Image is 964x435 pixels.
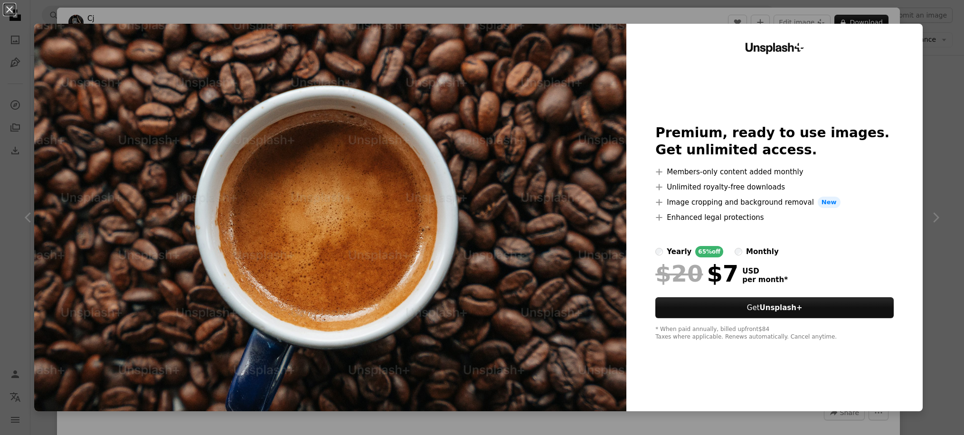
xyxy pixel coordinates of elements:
li: Image cropping and background removal [655,197,894,208]
strong: Unsplash+ [760,303,803,312]
span: per month * [742,275,788,284]
li: Enhanced legal protections [655,212,894,223]
span: $20 [655,261,703,286]
div: 65% off [695,246,723,257]
span: New [818,197,841,208]
input: monthly [735,248,742,255]
div: monthly [746,246,779,257]
span: USD [742,267,788,275]
li: Unlimited royalty-free downloads [655,181,894,193]
div: $7 [655,261,738,286]
button: GetUnsplash+ [655,297,894,318]
li: Members-only content added monthly [655,166,894,178]
h2: Premium, ready to use images. Get unlimited access. [655,124,894,159]
input: yearly65%off [655,248,663,255]
div: yearly [667,246,691,257]
div: * When paid annually, billed upfront $84 Taxes where applicable. Renews automatically. Cancel any... [655,326,894,341]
